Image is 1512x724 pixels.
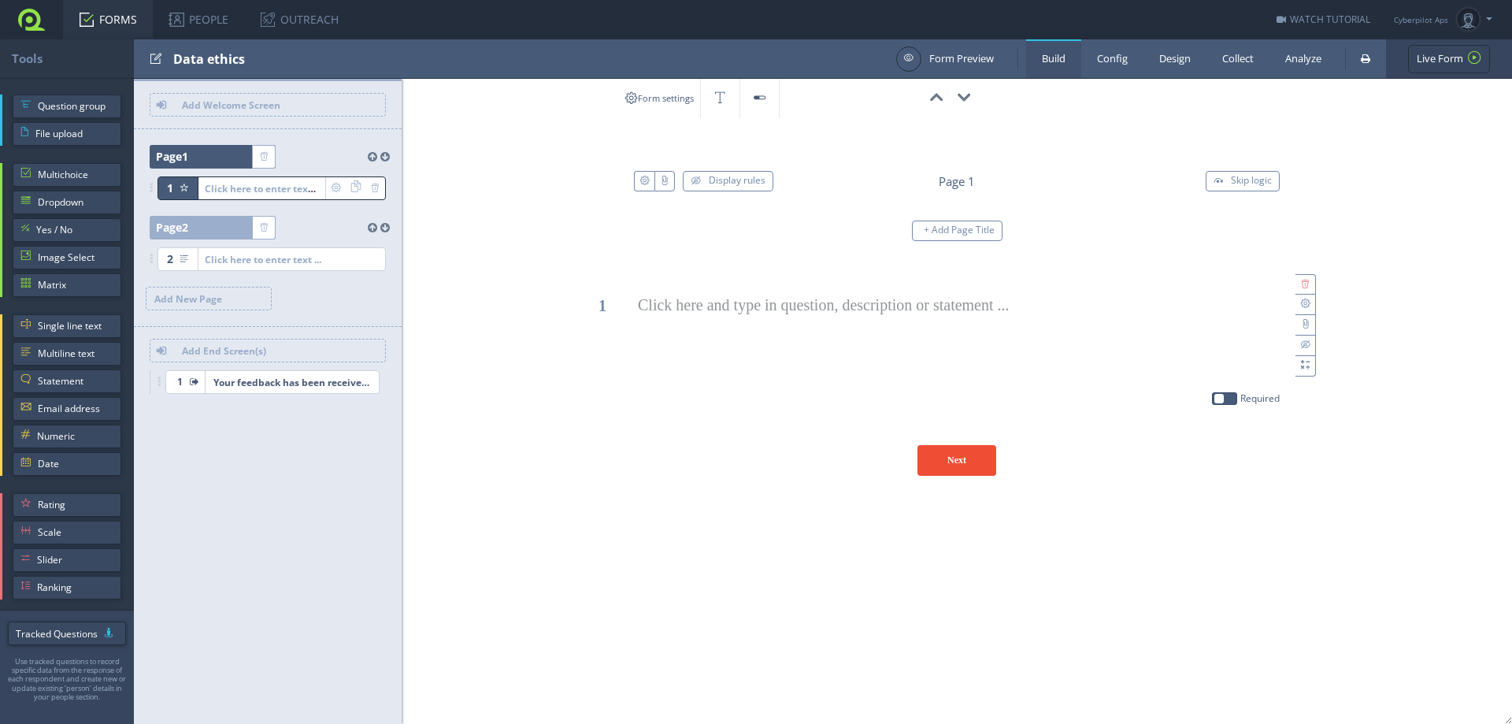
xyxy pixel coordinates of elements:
[36,218,113,242] span: Yes / No
[1206,39,1269,78] a: Collect
[167,176,173,200] span: 1
[13,452,121,476] a: Date
[13,191,121,214] a: Dropdown
[38,191,113,214] span: Dropdown
[38,246,113,269] span: Image Select
[37,548,113,572] span: Slider
[13,521,121,544] a: Scale
[38,493,113,517] span: Rating
[13,246,121,269] a: Image Select
[38,163,113,187] span: Multichoice
[38,521,113,544] span: Scale
[182,149,188,164] span: 1
[1231,173,1272,187] span: Skip logic
[13,95,121,118] a: Question group
[13,163,121,187] a: Multichoice
[150,49,162,69] span: Edit
[37,425,113,448] span: Numeric
[182,220,188,235] span: 2
[365,177,385,199] span: Delete
[1026,39,1081,78] a: Build
[1277,13,1370,26] a: WATCH TUTORIAL
[13,122,121,146] a: File upload
[206,371,379,393] span: Your feedback has been received.Thank you for participating!
[174,94,385,116] span: Add Welcome Screen
[13,342,121,366] a: Multiline text
[174,340,385,362] span: Add End Screen(s)
[177,370,183,394] span: 1
[618,79,701,118] a: Form settings
[38,369,113,393] span: Statement
[156,145,188,169] span: Page
[13,493,121,517] a: Rating
[939,174,975,189] div: Page 1
[38,397,113,421] span: Email address
[896,46,994,72] a: Form Preview
[13,273,121,297] a: Matrix
[1408,45,1490,73] a: Live Form
[917,445,996,476] div: Next
[1081,39,1143,78] a: Config
[12,39,134,78] div: Tools
[146,288,271,310] span: Add New Page
[35,122,113,146] span: File upload
[1446,661,1496,708] iframe: chat widget
[13,218,121,242] a: Yes / No
[912,221,1002,241] button: + Add Page Title
[1143,39,1206,78] a: Design
[156,216,188,239] span: Page
[1269,39,1337,78] a: Analyze
[1206,171,1280,191] button: Skip logic
[709,173,765,187] span: Display rules
[38,342,113,366] span: Multiline text
[38,273,113,297] span: Matrix
[38,314,113,338] span: Single line text
[253,146,275,168] a: Delete page
[346,177,365,199] span: Copy
[38,95,113,118] span: Question group
[683,171,773,191] button: Display rules
[38,452,113,476] span: Date
[37,576,113,600] span: Ranking
[1240,392,1280,404] label: Required
[13,314,121,338] a: Single line text
[13,397,121,421] a: Email address
[173,39,888,78] div: Data ethics
[167,247,173,271] span: 2
[13,425,121,448] a: Numeric
[13,548,121,572] a: Slider
[924,223,995,236] span: + Add Page Title
[13,369,121,393] a: Statement
[326,177,346,199] span: Settings
[253,217,275,239] a: Delete page
[587,290,618,321] div: 1
[13,576,121,600] a: Ranking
